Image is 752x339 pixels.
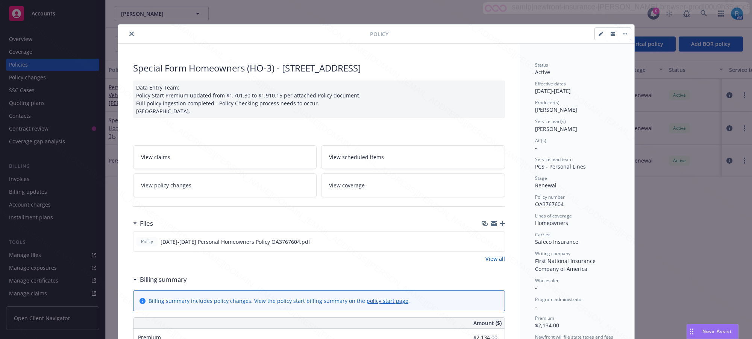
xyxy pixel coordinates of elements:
[133,81,505,118] div: Data Entry Team: Policy Start Premium updated from $1,701.30 to $1,910.15 per attached Policy doc...
[535,284,537,291] span: -
[141,153,170,161] span: View claims
[370,30,388,38] span: Policy
[535,219,568,227] span: Homeowners
[367,297,408,304] a: policy start page
[133,62,505,74] div: Special Form Homeowners (HO-3) - [STREET_ADDRESS]
[495,238,502,246] button: preview file
[535,250,570,257] span: Writing company
[133,275,187,284] div: Billing summary
[133,219,153,228] div: Files
[535,81,566,87] span: Effective dates
[535,68,550,76] span: Active
[133,173,317,197] a: View policy changes
[687,324,738,339] button: Nova Assist
[535,99,559,106] span: Producer(s)
[535,277,559,284] span: Wholesaler
[161,238,310,246] span: [DATE]-[DATE] Personal Homeowners Policy OA3767604.pdf
[321,173,505,197] a: View coverage
[535,182,556,189] span: Renewal
[535,62,548,68] span: Status
[535,175,547,181] span: Stage
[321,145,505,169] a: View scheduled items
[149,297,410,305] div: Billing summary includes policy changes. View the policy start billing summary on the .
[535,201,564,208] span: OA3767604
[535,231,550,238] span: Carrier
[535,106,577,113] span: [PERSON_NAME]
[535,315,554,321] span: Premium
[535,194,565,200] span: Policy number
[535,303,537,310] span: -
[535,156,573,163] span: Service lead team
[139,238,155,245] span: Policy
[535,163,586,170] span: PCS - Personal Lines
[535,257,597,272] span: First National Insurance Company of America
[483,238,489,246] button: download file
[535,322,559,329] span: $2,134.00
[473,319,502,327] span: Amount ($)
[535,125,577,132] span: [PERSON_NAME]
[329,153,384,161] span: View scheduled items
[140,275,187,284] h3: Billing summary
[127,29,136,38] button: close
[485,255,505,263] a: View all
[329,181,365,189] span: View coverage
[535,81,619,95] div: [DATE] - [DATE]
[535,213,572,219] span: Lines of coverage
[141,181,191,189] span: View policy changes
[535,238,578,245] span: Safeco Insurance
[702,328,732,334] span: Nova Assist
[535,144,537,151] span: -
[535,118,566,125] span: Service lead(s)
[133,145,317,169] a: View claims
[535,296,583,303] span: Program administrator
[687,324,696,339] div: Drag to move
[140,219,153,228] h3: Files
[535,137,546,144] span: AC(s)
